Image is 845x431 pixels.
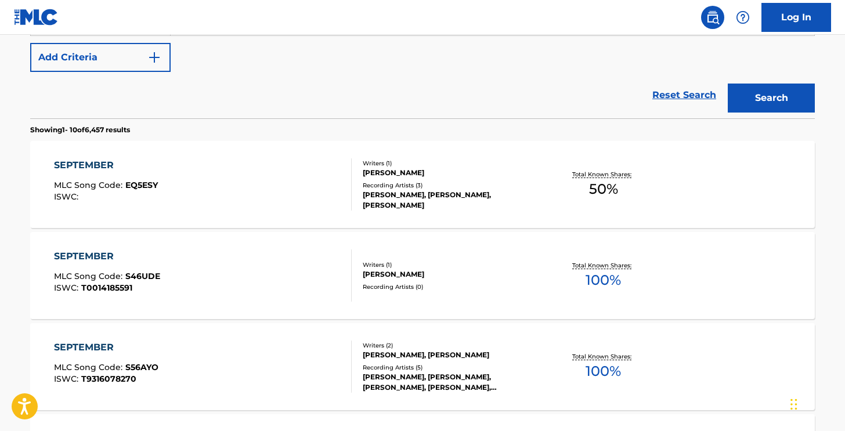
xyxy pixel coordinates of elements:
div: Recording Artists ( 0 ) [363,282,538,291]
img: MLC Logo [14,9,59,26]
iframe: Chat Widget [787,375,845,431]
div: Drag [790,387,797,422]
div: SEPTEMBER [54,158,158,172]
div: Writers ( 1 ) [363,260,538,269]
a: Log In [761,3,831,32]
div: [PERSON_NAME] [363,269,538,280]
img: 9d2ae6d4665cec9f34b9.svg [147,50,161,64]
div: Writers ( 2 ) [363,341,538,350]
span: 50 % [589,179,618,200]
div: SEPTEMBER [54,341,158,354]
button: Search [728,84,815,113]
span: MLC Song Code : [54,180,125,190]
span: ISWC : [54,191,81,202]
a: SEPTEMBERMLC Song Code:S56AYOISWC:T9316078270Writers (2)[PERSON_NAME], [PERSON_NAME]Recording Art... [30,323,815,410]
button: Add Criteria [30,43,171,72]
a: SEPTEMBERMLC Song Code:EQ5ESYISWC:Writers (1)[PERSON_NAME]Recording Artists (3)[PERSON_NAME], [PE... [30,141,815,228]
span: ISWC : [54,282,81,293]
a: Reset Search [647,82,722,108]
span: 100 % [586,361,621,382]
span: EQ5ESY [125,180,158,190]
div: SEPTEMBER [54,249,160,263]
p: Total Known Shares: [572,170,634,179]
span: ISWC : [54,374,81,384]
p: Total Known Shares: [572,261,634,270]
div: [PERSON_NAME], [PERSON_NAME], [PERSON_NAME] [363,190,538,211]
div: Help [731,6,754,29]
span: T9316078270 [81,374,136,384]
span: 100 % [586,270,621,291]
span: T0014185591 [81,282,132,293]
p: Total Known Shares: [572,352,634,361]
a: SEPTEMBERMLC Song Code:S46UDEISWC:T0014185591Writers (1)[PERSON_NAME]Recording Artists (0)Total K... [30,232,815,319]
span: MLC Song Code : [54,271,125,281]
span: MLC Song Code : [54,362,125,372]
form: Search Form [30,7,815,118]
div: [PERSON_NAME] [363,168,538,178]
div: [PERSON_NAME], [PERSON_NAME] [363,350,538,360]
div: Recording Artists ( 3 ) [363,181,538,190]
div: Writers ( 1 ) [363,159,538,168]
img: search [706,10,720,24]
div: Recording Artists ( 5 ) [363,363,538,372]
span: S46UDE [125,271,160,281]
div: [PERSON_NAME], [PERSON_NAME], [PERSON_NAME], [PERSON_NAME], [PERSON_NAME] [363,372,538,393]
span: S56AYO [125,362,158,372]
a: Public Search [701,6,724,29]
p: Showing 1 - 10 of 6,457 results [30,125,130,135]
img: help [736,10,750,24]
